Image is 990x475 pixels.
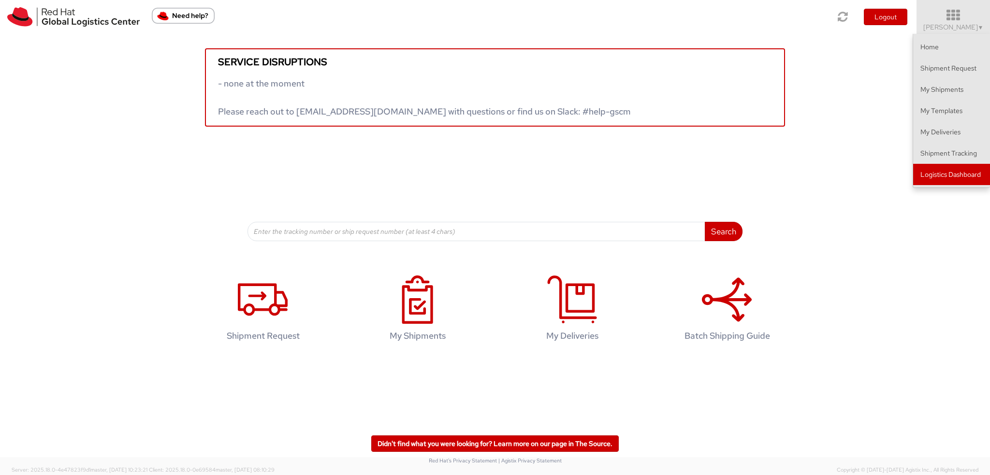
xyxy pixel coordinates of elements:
[218,78,631,117] span: - none at the moment Please reach out to [EMAIL_ADDRESS][DOMAIN_NAME] with questions or find us o...
[355,331,480,341] h4: My Shipments
[152,8,215,24] button: Need help?
[247,222,705,241] input: Enter the tracking number or ship request number (at least 4 chars)
[913,79,990,100] a: My Shipments
[216,466,275,473] span: master, [DATE] 08:10:29
[923,23,984,31] span: [PERSON_NAME]
[500,265,645,356] a: My Deliveries
[205,48,785,127] a: Service disruptions - none at the moment Please reach out to [EMAIL_ADDRESS][DOMAIN_NAME] with qu...
[665,331,789,341] h4: Batch Shipping Guide
[978,24,984,31] span: ▼
[218,57,772,67] h5: Service disruptions
[864,9,907,25] button: Logout
[913,143,990,164] a: Shipment Tracking
[12,466,147,473] span: Server: 2025.18.0-4e47823f9d1
[7,7,140,27] img: rh-logistics-00dfa346123c4ec078e1.svg
[913,100,990,121] a: My Templates
[510,331,635,341] h4: My Deliveries
[190,265,335,356] a: Shipment Request
[429,457,497,464] a: Red Hat's Privacy Statement
[837,466,978,474] span: Copyright © [DATE]-[DATE] Agistix Inc., All Rights Reserved
[201,331,325,341] h4: Shipment Request
[913,36,990,58] a: Home
[371,435,619,452] a: Didn't find what you were looking for? Learn more on our page in The Source.
[913,121,990,143] a: My Deliveries
[913,164,990,185] a: Logistics Dashboard
[345,265,490,356] a: My Shipments
[705,222,742,241] button: Search
[913,58,990,79] a: Shipment Request
[149,466,275,473] span: Client: 2025.18.0-0e69584
[655,265,800,356] a: Batch Shipping Guide
[498,457,562,464] a: | Agistix Privacy Statement
[90,466,147,473] span: master, [DATE] 10:23:21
